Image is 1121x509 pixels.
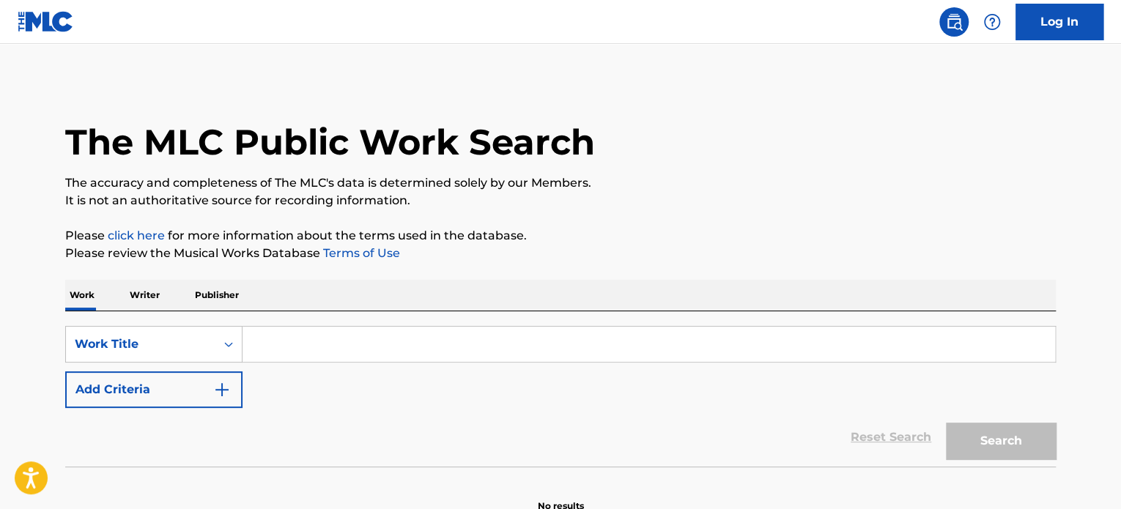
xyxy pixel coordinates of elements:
[18,11,74,32] img: MLC Logo
[977,7,1007,37] div: Help
[65,326,1056,467] form: Search Form
[190,280,243,311] p: Publisher
[65,371,243,408] button: Add Criteria
[65,192,1056,209] p: It is not an authoritative source for recording information.
[108,229,165,242] a: click here
[945,13,963,31] img: search
[939,7,969,37] a: Public Search
[65,280,99,311] p: Work
[65,120,595,164] h1: The MLC Public Work Search
[320,246,400,260] a: Terms of Use
[65,245,1056,262] p: Please review the Musical Works Database
[213,381,231,398] img: 9d2ae6d4665cec9f34b9.svg
[1015,4,1103,40] a: Log In
[1048,439,1121,509] iframe: Chat Widget
[65,227,1056,245] p: Please for more information about the terms used in the database.
[75,335,207,353] div: Work Title
[65,174,1056,192] p: The accuracy and completeness of The MLC's data is determined solely by our Members.
[983,13,1001,31] img: help
[125,280,164,311] p: Writer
